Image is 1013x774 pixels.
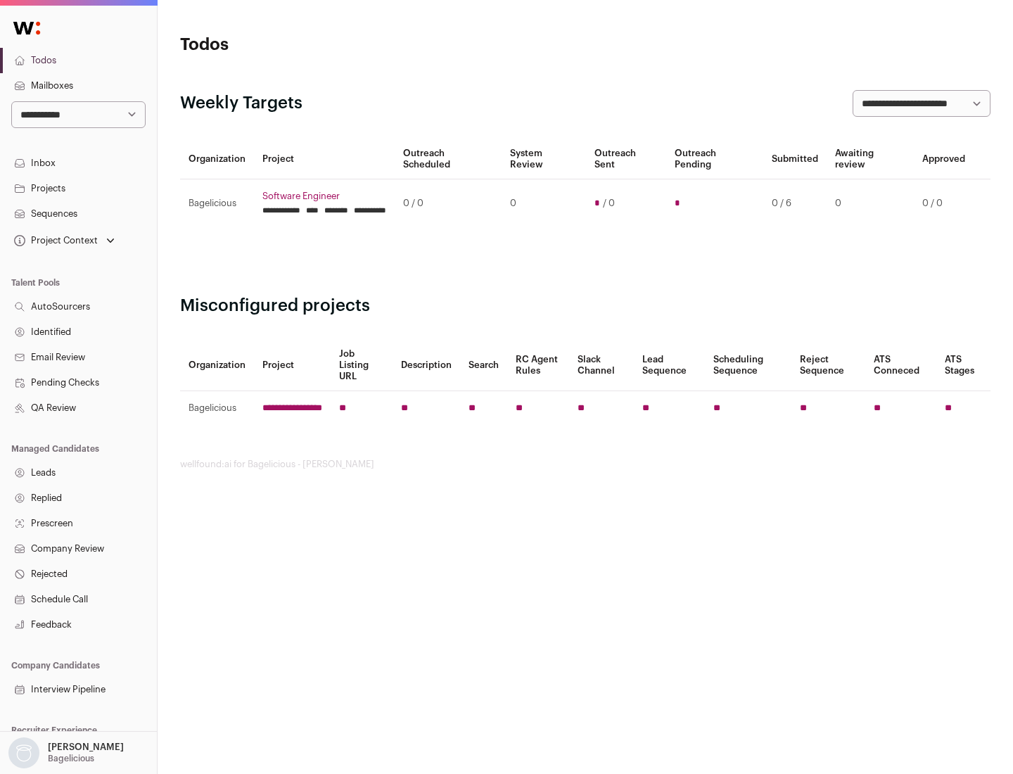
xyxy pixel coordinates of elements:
td: 0 / 6 [763,179,827,228]
td: 0 / 0 [395,179,502,228]
th: Scheduling Sequence [705,340,791,391]
th: System Review [502,139,585,179]
p: [PERSON_NAME] [48,742,124,753]
img: nopic.png [8,737,39,768]
th: Awaiting review [827,139,914,179]
h1: Todos [180,34,450,56]
th: ATS Conneced [865,340,936,391]
td: 0 [502,179,585,228]
th: Job Listing URL [331,340,393,391]
div: Project Context [11,235,98,246]
button: Open dropdown [11,231,117,250]
th: Organization [180,340,254,391]
th: Approved [914,139,974,179]
td: 0 [827,179,914,228]
th: Project [254,139,395,179]
th: Description [393,340,460,391]
td: Bagelicious [180,179,254,228]
th: Outreach Scheduled [395,139,502,179]
button: Open dropdown [6,737,127,768]
th: Lead Sequence [634,340,705,391]
h2: Weekly Targets [180,92,302,115]
a: Software Engineer [262,191,386,202]
th: Submitted [763,139,827,179]
th: Outreach Pending [666,139,763,179]
th: Organization [180,139,254,179]
th: Slack Channel [569,340,634,391]
h2: Misconfigured projects [180,295,990,317]
p: Bagelicious [48,753,94,764]
td: Bagelicious [180,391,254,426]
th: Project [254,340,331,391]
td: 0 / 0 [914,179,974,228]
th: Outreach Sent [586,139,667,179]
th: ATS Stages [936,340,990,391]
th: Search [460,340,507,391]
footer: wellfound:ai for Bagelicious - [PERSON_NAME] [180,459,990,470]
img: Wellfound [6,14,48,42]
th: RC Agent Rules [507,340,568,391]
th: Reject Sequence [791,340,866,391]
span: / 0 [603,198,615,209]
